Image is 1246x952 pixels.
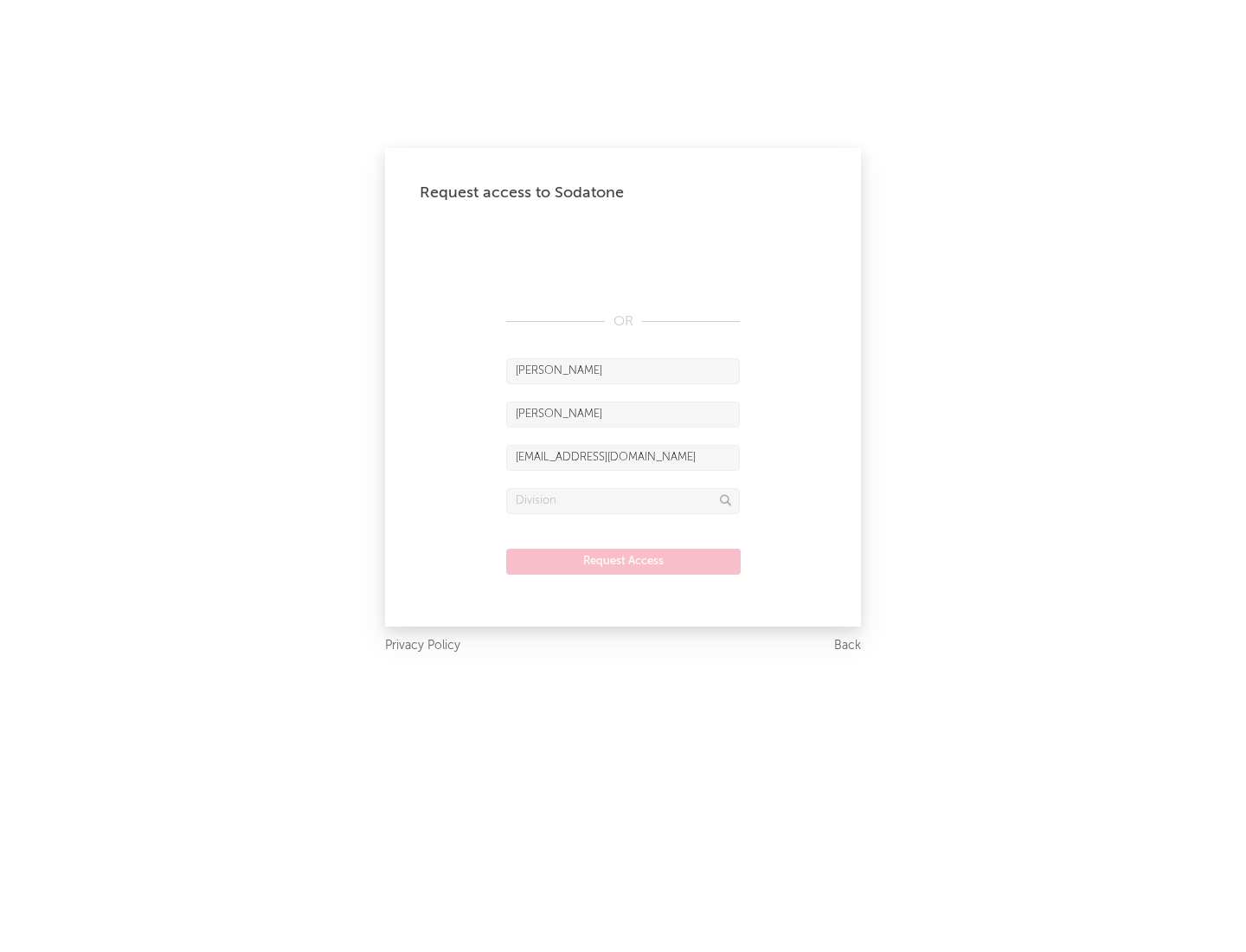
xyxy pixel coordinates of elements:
button: Request Access [506,549,741,575]
input: Last Name [506,402,740,428]
div: OR [506,312,740,332]
input: First Name [506,358,740,384]
a: Back [834,635,861,657]
input: Email [506,445,740,471]
input: Division [506,488,740,514]
div: Request access to Sodatone [420,183,826,203]
a: Privacy Policy [385,635,460,657]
